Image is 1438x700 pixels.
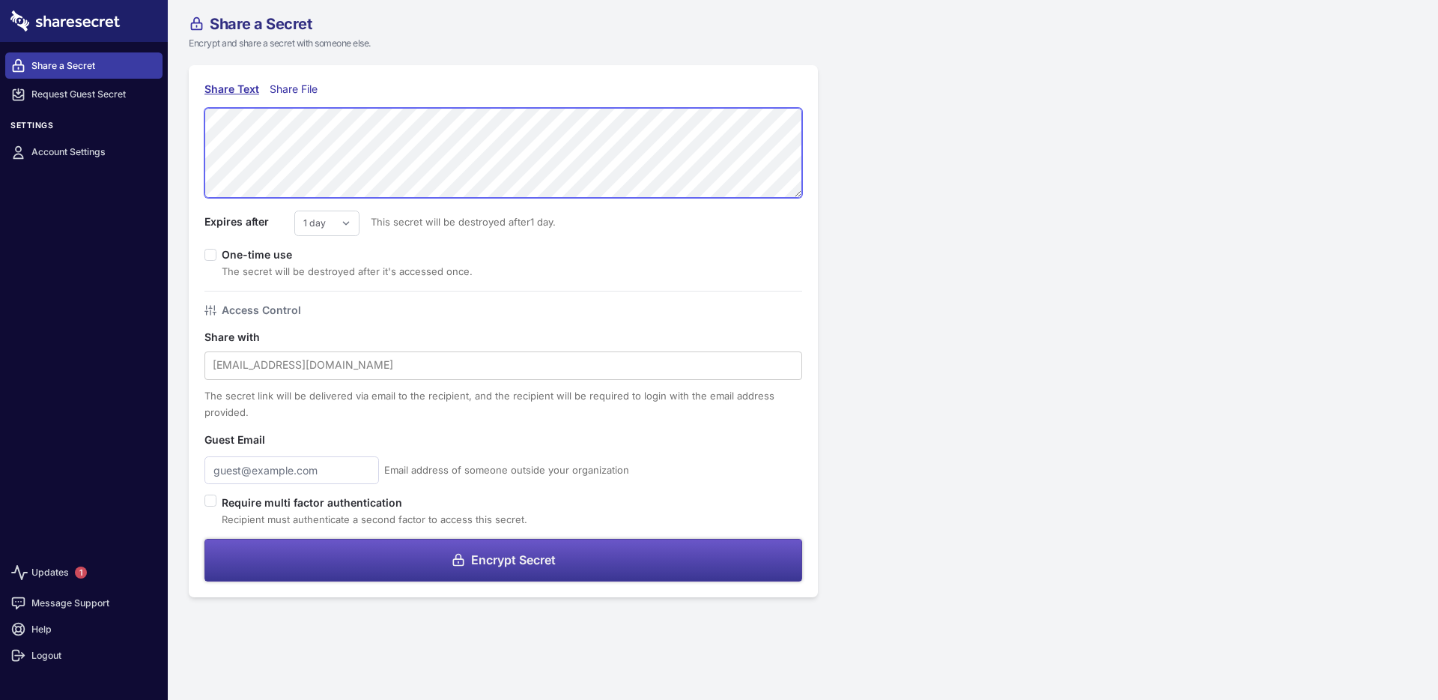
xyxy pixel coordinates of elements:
[222,248,303,261] label: One-time use
[204,539,802,582] button: Encrypt Secret
[5,82,163,108] a: Request Guest Secret
[359,214,556,230] span: This secret will be destroyed after 1 day .
[5,121,163,136] h3: Settings
[5,642,163,669] a: Logout
[5,555,163,590] a: Updates1
[204,456,379,484] input: guest@example.com
[222,513,527,525] span: Recipient must authenticate a second factor to access this secret.
[222,263,473,280] div: The secret will be destroyed after it's accessed once.
[210,16,312,31] span: Share a Secret
[204,432,294,448] label: Guest Email
[5,139,163,166] a: Account Settings
[204,214,294,230] label: Expires after
[222,495,527,511] label: Require multi factor authentication
[204,81,259,97] div: Share Text
[1363,625,1420,682] iframe: Drift Widget Chat Controller
[5,616,163,642] a: Help
[5,590,163,616] a: Message Support
[5,52,163,79] a: Share a Secret
[189,37,902,50] p: Encrypt and share a secret with someone else.
[75,567,87,579] span: 1
[384,462,629,478] span: Email address of someone outside your organization
[204,390,774,418] span: The secret link will be delivered via email to the recipient, and the recipient will be required ...
[204,329,294,346] label: Share with
[270,81,324,97] div: Share File
[471,554,556,566] span: Encrypt Secret
[222,302,301,319] h4: Access Control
